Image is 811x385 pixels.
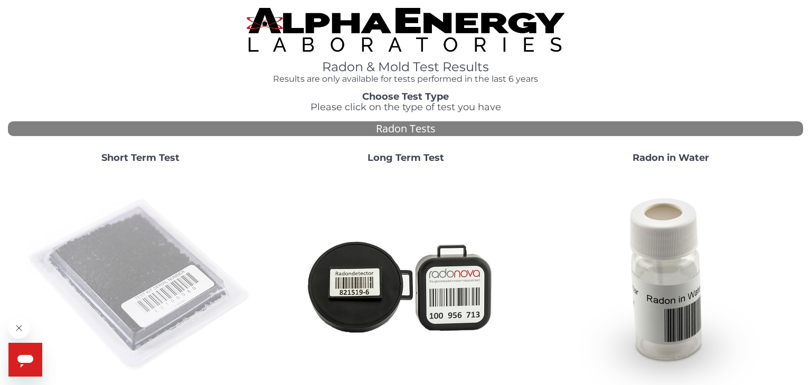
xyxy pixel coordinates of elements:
[8,317,30,339] iframe: Close message
[8,121,803,137] div: Radon Tests
[310,101,501,113] span: Please click on the type of test you have
[101,152,180,163] strong: Short Term Test
[6,7,23,16] span: Help
[247,74,564,84] h4: Results are only available for tests performed in the last 6 years
[8,343,42,377] iframe: Button to launch messaging window
[247,60,564,74] h1: Radon & Mold Test Results
[633,152,709,163] strong: Radon in Water
[367,152,444,163] strong: Long Term Test
[247,8,564,52] img: TightCrop.jpg
[362,91,449,102] strong: Choose Test Type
